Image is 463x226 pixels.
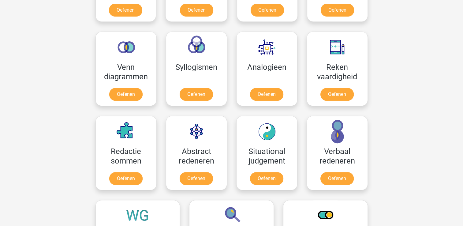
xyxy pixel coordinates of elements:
a: Oefenen [250,172,283,185]
a: Oefenen [180,88,213,101]
a: Oefenen [109,88,143,101]
a: Oefenen [320,172,354,185]
a: Oefenen [180,4,213,17]
a: Oefenen [321,4,354,17]
a: Oefenen [251,4,284,17]
a: Oefenen [180,172,213,185]
a: Oefenen [320,88,354,101]
a: Oefenen [109,172,143,185]
a: Oefenen [109,4,142,17]
a: Oefenen [250,88,283,101]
